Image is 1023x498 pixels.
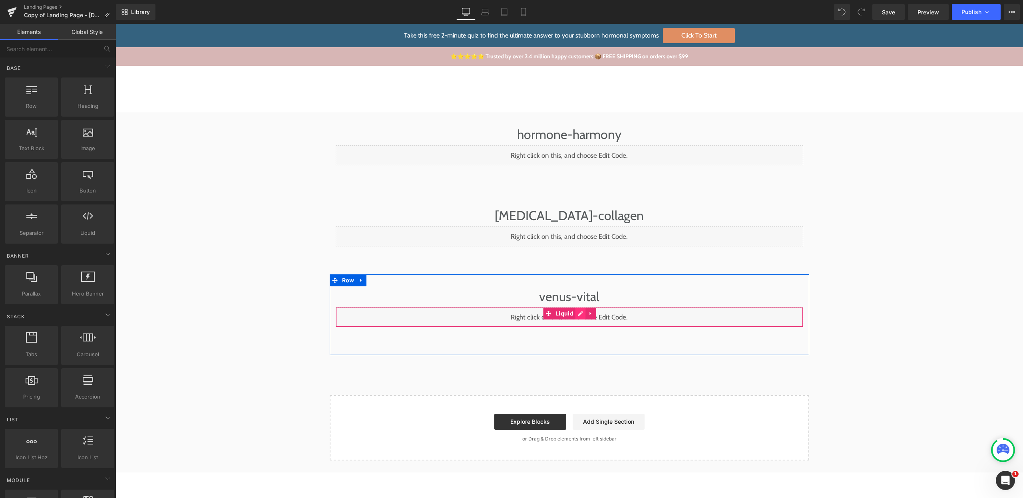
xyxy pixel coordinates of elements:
a: Laptop [476,4,495,20]
span: Preview [918,8,939,16]
span: Click To Start [547,4,619,19]
a: Mobile [514,4,533,20]
span: Base [6,64,22,72]
span: Image [64,144,112,153]
span: List [6,416,20,423]
span: Row [225,250,241,262]
span: Row [7,102,56,110]
span: Separator [7,229,56,237]
span: Stack [6,313,26,320]
span: Pricing [7,393,56,401]
button: Publish [952,4,1001,20]
a: Preview [908,4,949,20]
a: Global Style [58,24,116,40]
a: Add Single Section [457,390,529,406]
h1: venus-vital [220,262,688,284]
span: Icon List [64,453,112,462]
span: Publish [961,9,981,15]
button: Undo [834,4,850,20]
a: Expand / Collapse [470,284,481,296]
span: Heading [64,102,112,110]
span: Library [131,8,150,16]
iframe: Intercom live chat [996,471,1015,490]
span: Carousel [64,350,112,359]
button: Redo [853,4,869,20]
span: Banner [6,252,30,260]
h1: hormone-harmony [220,100,688,121]
span: Liquid [438,284,460,296]
a: New Library [116,4,155,20]
a: Explore Blocks [379,390,451,406]
a: Expand / Collapse [241,250,251,262]
h1: [MEDICAL_DATA]-collagen [220,181,688,202]
span: Module [6,476,31,484]
span: Liquid [64,229,112,237]
a: Desktop [456,4,476,20]
span: Parallax [7,290,56,298]
span: Icon [7,187,56,195]
button: More [1004,4,1020,20]
span: Copy of Landing Page - [DATE] 20:57:48 [24,12,101,18]
a: Landing Pages [24,4,116,10]
a: ⭐⭐⭐⭐⭐ Trusted by over 2.4 million happy customers 📦 FREE SHIPPING on orders over $99 [335,29,573,36]
p: or Drag & Drop elements from left sidebar [227,412,681,418]
span: 1 [1012,471,1019,477]
span: Button [64,187,112,195]
span: Hero Banner [64,290,112,298]
span: Accordion [64,393,112,401]
span: Icon List Hoz [7,453,56,462]
a: Tablet [495,4,514,20]
span: Tabs [7,350,56,359]
span: Save [882,8,895,16]
span: Text Block [7,144,56,153]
